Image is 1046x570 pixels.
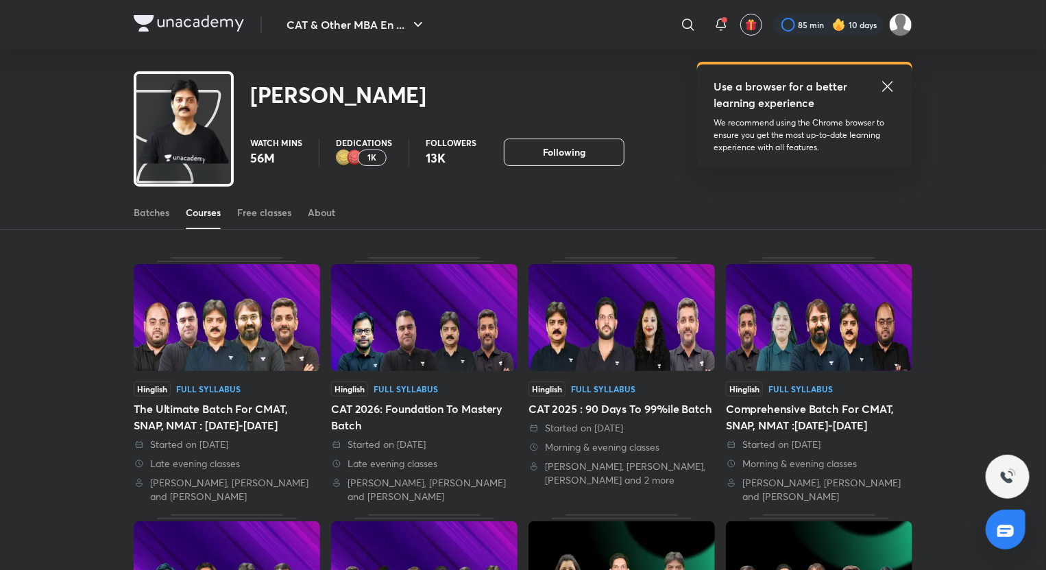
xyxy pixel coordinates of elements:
[714,117,896,154] p: We recommend using the Chrome browser to ensure you get the most up-to-date learning experience w...
[134,401,320,434] div: The Ultimate Batch For CMAT, SNAP, NMAT : [DATE]-[DATE]
[331,476,518,503] div: Lokesh Agarwal, Amiya Kumar and Amit Deepak Rohra
[347,150,363,166] img: educator badge1
[308,196,335,229] a: About
[250,81,426,108] h2: [PERSON_NAME]
[136,77,231,166] img: class
[528,460,715,487] div: Lokesh Agarwal, Ravi Kumar, Saral Nashier and 2 more
[528,440,715,454] div: Morning & evening classes
[726,257,912,503] div: Comprehensive Batch For CMAT, SNAP, NMAT :2025-2026
[134,206,169,219] div: Batches
[336,150,352,166] img: educator badge2
[528,381,565,396] span: Hinglish
[237,206,291,219] div: Free classes
[134,15,244,32] img: Company Logo
[528,264,715,371] img: Thumbnail
[134,476,320,503] div: Lokesh Agarwal, Ronakkumar Shah and Amit Deepak Rohra
[331,438,518,451] div: Started on 2 Sept 2025
[134,438,320,451] div: Started on 23 Sept 2025
[331,257,518,503] div: CAT 2026: Foundation To Mastery Batch
[331,457,518,471] div: Late evening classes
[745,19,757,31] img: avatar
[504,139,624,166] button: Following
[134,264,320,371] img: Thumbnail
[308,206,335,219] div: About
[714,78,850,111] h5: Use a browser for a better learning experience
[134,381,171,396] span: Hinglish
[726,264,912,371] img: Thumbnail
[740,14,762,36] button: avatar
[250,150,302,166] p: 56M
[571,385,635,393] div: Full Syllabus
[134,457,320,471] div: Late evening classes
[278,11,435,38] button: CAT & Other MBA En ...
[186,206,221,219] div: Courses
[726,476,912,503] div: Lokesh Agarwal, Deepika Awasthi and Ronakkumar Shah
[768,385,833,393] div: Full Syllabus
[336,139,392,147] p: Dedications
[237,196,291,229] a: Free classes
[528,257,715,503] div: CAT 2025 : 90 Days To 99%ile Batch
[331,401,518,434] div: CAT 2026: Foundation To Mastery Batch
[250,139,302,147] p: Watch mins
[889,13,912,36] img: Nitin
[726,438,912,451] div: Started on 18 Aug 2025
[832,18,846,32] img: streak
[528,401,715,417] div: CAT 2025 : 90 Days To 99%ile Batch
[134,15,244,35] a: Company Logo
[726,457,912,471] div: Morning & evening classes
[999,468,1016,485] img: ttu
[331,264,518,371] img: Thumbnail
[368,153,377,163] p: 1K
[726,401,912,434] div: Comprehensive Batch For CMAT, SNAP, NMAT :[DATE]-[DATE]
[176,385,241,393] div: Full Syllabus
[374,385,438,393] div: Full Syllabus
[186,196,221,229] a: Courses
[134,196,169,229] a: Batches
[726,381,763,396] span: Hinglish
[331,381,368,396] span: Hinglish
[426,150,476,166] p: 13K
[543,145,585,159] span: Following
[426,139,476,147] p: Followers
[134,257,320,503] div: The Ultimate Batch For CMAT, SNAP, NMAT : 2025-2026
[528,421,715,435] div: Started on 31 Aug 2025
